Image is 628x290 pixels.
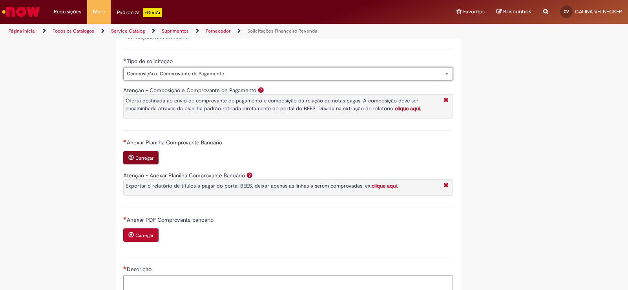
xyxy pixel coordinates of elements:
[9,28,36,34] a: Página inicial
[126,97,421,112] span: Oferta destinada ao envio de comprovante de pagamento e composição da relação de notas pagas. A c...
[395,105,421,112] a: clique aqui.
[123,139,127,142] span: Necessários
[442,182,451,190] i: Fechar More information Por question_atencao_comprovante_bancario
[372,182,398,189] a: clique aqui.
[162,28,189,34] a: Suprimentos
[206,28,230,34] a: Fornecedor
[123,151,159,164] button: Carregar anexo de Anexar Planilha Comprovante Bancário Required
[123,87,256,94] label: Atenção - Composição e Comprovante de Pagamento
[127,139,224,146] span: Anexar Planilha Comprovante Bancário
[1,4,41,20] img: ServiceNow
[247,28,317,34] a: Solicitações Financeiro Revenda
[564,9,569,14] span: CV
[143,8,162,17] p: +GenAi
[127,216,215,223] span: Anexar PDF Comprovante bancário
[442,97,451,105] i: Fechar More information Por question_atencao
[503,8,531,15] span: Rascunhos
[123,217,127,220] span: Necessários
[93,8,105,16] span: More
[123,172,245,179] label: Atenção - Anexar Planilha Comprovante Bancário
[54,8,81,16] span: Requisições
[123,228,159,242] button: Carregar anexo de Anexar PDF Comprovante bancário Required
[53,28,94,34] a: Todos os Catálogos
[127,58,174,65] span: Tipo de solicitação
[256,87,266,93] span: Ajuda para Atenção - Composição e Comprovante de Pagamento
[127,266,153,273] span: Descrição
[126,182,398,189] span: Exportar o relatório de títulos a pagar do portal BEES, deixar apenas as linhas a serem comprovad...
[117,8,162,17] div: Padroniza
[135,232,153,239] small: Carregar
[123,266,127,269] span: Necessários
[127,67,437,80] span: Composição e Comprovante de Pagamento
[245,172,254,178] span: Ajuda para Atenção - Anexar Planilha Comprovante Bancário
[497,8,531,16] a: Rascunhos
[6,24,413,38] ul: Trilhas de página
[135,155,153,161] small: Carregar
[463,8,485,16] span: Favoritos
[123,58,127,61] span: Obrigatório Preenchido
[111,28,145,34] a: Service Catalog
[575,8,622,15] span: CALINA VELNECKER
[123,34,189,41] label: Informações de Formulário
